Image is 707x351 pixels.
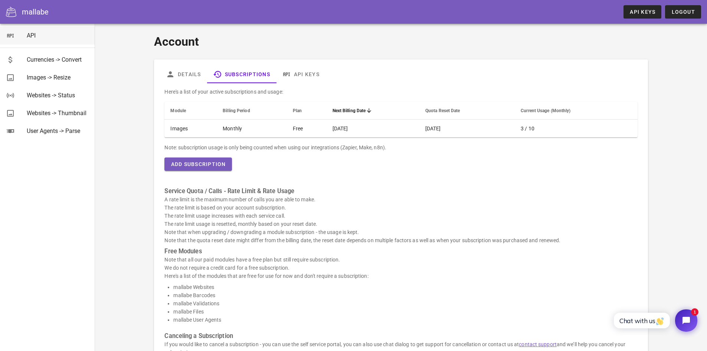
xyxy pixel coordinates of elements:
td: [DATE] [419,120,515,137]
li: mallabe Files [173,308,637,316]
li: mallabe User Agents [173,316,637,324]
span: Quota Reset Date [425,108,460,113]
th: Billing Period [217,102,287,120]
span: Add Subscription [170,161,226,167]
div: Websites -> Status [27,92,89,99]
span: Logout [671,9,695,15]
p: A rate limit is the maximum number of calls you are able to make. The rate limit is based on your... [164,195,637,244]
li: mallabe Websites [173,283,637,291]
h3: Free Modules [164,247,637,256]
td: Free [287,120,326,137]
h3: Canceling a Subscription [164,332,637,340]
li: mallabe Validations [173,299,637,308]
li: mallabe Barcodes [173,291,637,299]
th: Quota Reset Date: Not sorted. Activate to sort ascending. [419,102,515,120]
div: Websites -> Thumbnail [27,110,89,117]
span: API Keys [629,9,655,15]
a: contact support [519,341,557,347]
div: User Agents -> Parse [27,127,89,134]
a: API Keys [276,65,325,83]
iframe: Tidio Chat [606,303,704,338]
h3: Service Quota / Calls - Rate Limit & Rate Usage [164,187,637,195]
th: Current Usage (Monthly): Not sorted. Activate to sort ascending. [515,102,637,120]
th: Module [164,102,217,120]
td: [DATE] [327,120,419,137]
span: 3 / 10 [521,126,534,131]
h1: Account [154,33,648,51]
button: Logout [665,5,701,19]
span: Next Billing Date [333,108,366,113]
span: Plan [293,108,302,113]
th: Next Billing Date: Sorted descending. Activate to remove sorting. [327,102,419,120]
a: Subscriptions [207,65,276,83]
a: Details [160,65,207,83]
td: Images [164,120,217,137]
td: Monthly [217,120,287,137]
div: Currencies -> Convert [27,56,89,63]
a: API Keys [623,5,661,19]
p: Here's a list of your active subscriptions and usage: [164,88,637,96]
div: Note: subscription usage is only being counted when using our integrations (Zapier, Make, n8n). [164,143,637,152]
button: Add Subscription [164,157,232,171]
p: Note that all our paid modules have a free plan but still require subscription. We do not require... [164,256,637,280]
div: API [27,32,89,39]
span: Current Usage (Monthly) [521,108,570,113]
th: Plan [287,102,326,120]
div: Images -> Resize [27,74,89,81]
div: mallabe [22,6,49,17]
span: Module [170,108,186,113]
span: Billing Period [223,108,250,113]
